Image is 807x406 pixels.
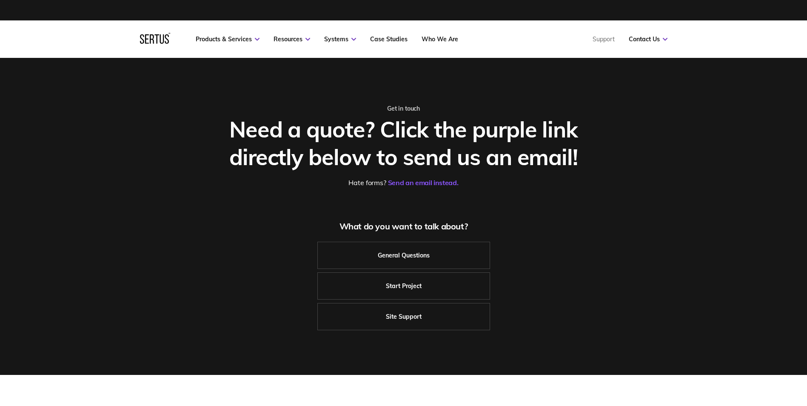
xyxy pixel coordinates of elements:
div: What do you want to talk about? [213,221,594,232]
a: Contact Us [629,35,667,43]
div: Get in touch [213,105,594,112]
a: General Questions [317,242,490,269]
div: Need a quote? Click the purple link directly below to send us an email! [213,115,594,171]
a: Send an email instead. [388,178,459,187]
a: Resources [274,35,310,43]
a: Site Support [317,303,490,330]
div: Hate forms? [213,178,594,187]
a: Systems [324,35,356,43]
a: Support [593,35,615,43]
a: Who We Are [422,35,458,43]
a: Start Project [317,272,490,300]
a: Products & Services [196,35,259,43]
a: Case Studies [370,35,408,43]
